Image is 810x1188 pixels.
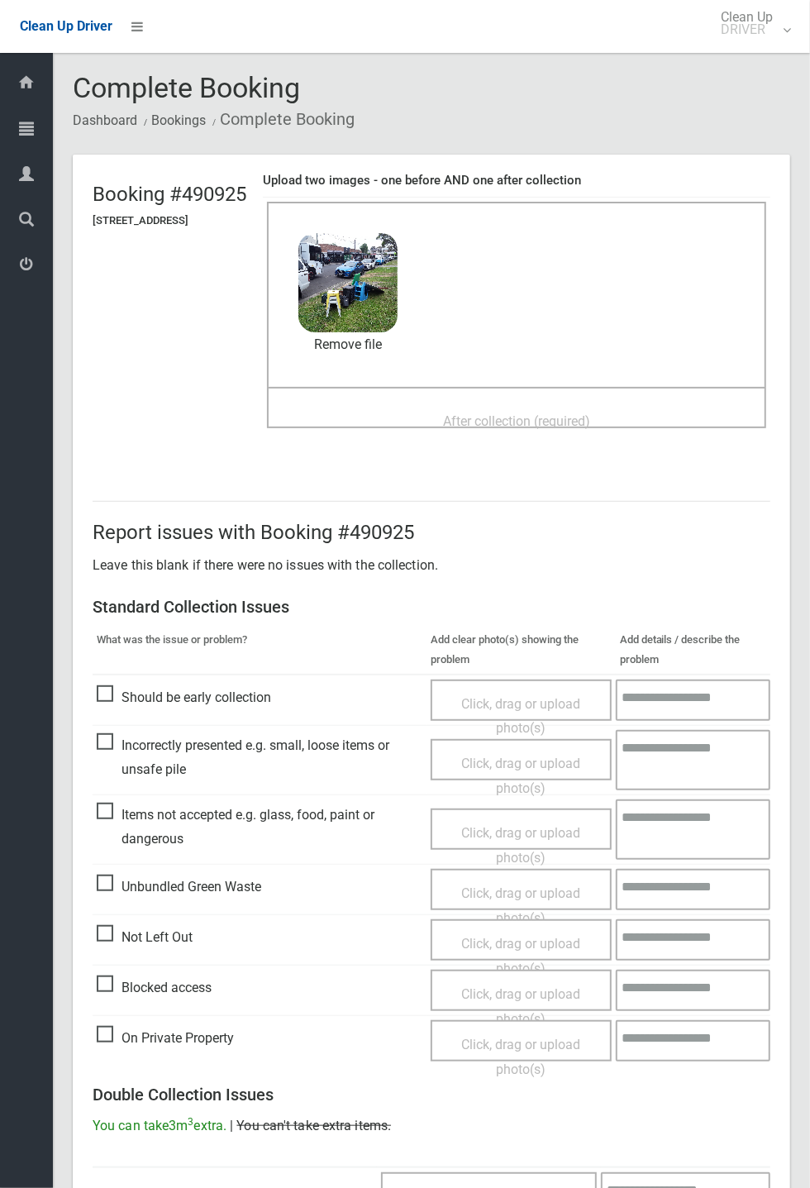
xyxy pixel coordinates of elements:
a: Remove file [298,332,398,357]
h5: [STREET_ADDRESS] [93,215,246,227]
h3: Double Collection Issues [93,1085,770,1104]
span: Click, drag or upload photo(s) [461,885,580,926]
span: Click, drag or upload photo(s) [461,936,580,976]
a: Bookings [151,112,206,128]
a: Clean Up Driver [20,14,112,39]
a: Dashboard [73,112,137,128]
span: After collection (required) [443,413,590,429]
span: | [230,1118,233,1133]
h2: Booking #490925 [93,184,246,205]
li: Complete Booking [208,104,355,135]
span: Complete Booking [73,71,300,104]
span: Click, drag or upload photo(s) [461,696,580,737]
small: DRIVER [721,23,773,36]
span: 3m [169,1118,193,1133]
span: Unbundled Green Waste [97,875,261,899]
span: Clean Up Driver [20,18,112,34]
th: What was the issue or problem? [93,626,426,675]
span: You can take extra. [93,1118,226,1133]
span: You can't take extra items. [236,1118,391,1133]
span: Items not accepted e.g. glass, food, paint or dangerous [97,803,422,852]
span: Incorrectly presented e.g. small, loose items or unsafe pile [97,733,422,782]
p: Leave this blank if there were no issues with the collection. [93,553,770,578]
span: Click, drag or upload photo(s) [461,756,580,796]
h3: Standard Collection Issues [93,598,770,616]
span: Click, drag or upload photo(s) [461,1037,580,1077]
span: Click, drag or upload photo(s) [461,986,580,1027]
span: Blocked access [97,976,212,1000]
span: Clean Up [712,11,789,36]
span: Should be early collection [97,685,271,710]
span: On Private Property [97,1026,234,1051]
th: Add details / describe the problem [616,626,770,675]
h4: Upload two images - one before AND one after collection [263,174,770,188]
span: Not Left Out [97,925,193,950]
h2: Report issues with Booking #490925 [93,522,770,543]
span: Click, drag or upload photo(s) [461,825,580,866]
th: Add clear photo(s) showing the problem [426,626,616,675]
sup: 3 [188,1116,193,1128]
